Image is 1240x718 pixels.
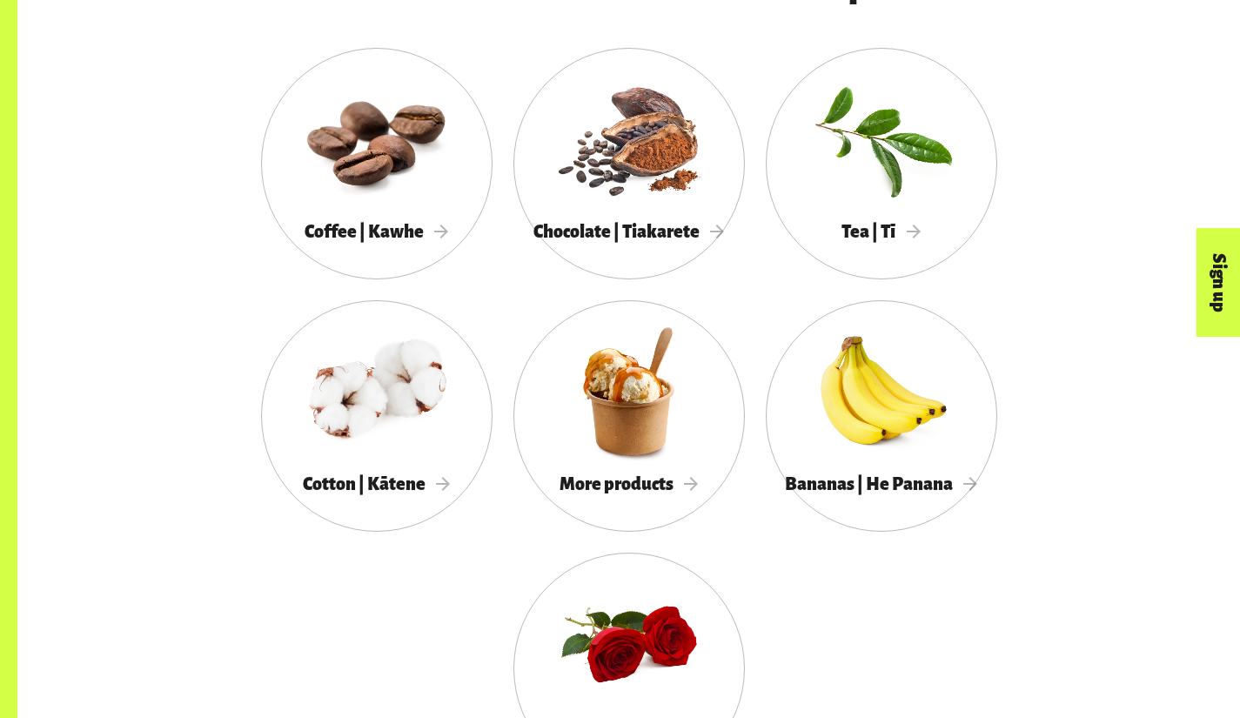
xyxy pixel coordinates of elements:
a: Chocolate | Tiakarete [513,48,745,279]
span: More products [560,474,699,493]
span: Tea | Tī [841,222,921,241]
a: Bananas | He Panana [766,300,997,532]
a: Tea | Tī [766,48,997,279]
span: Cotton | Kātene [303,474,451,493]
span: Bananas | He Panana [785,474,978,493]
a: More products [513,300,745,532]
span: Coffee | Kawhe [305,222,449,241]
span: Chocolate | Tiakarete [533,222,725,241]
a: Cotton | Kātene [261,300,493,532]
a: Coffee | Kawhe [261,48,493,279]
